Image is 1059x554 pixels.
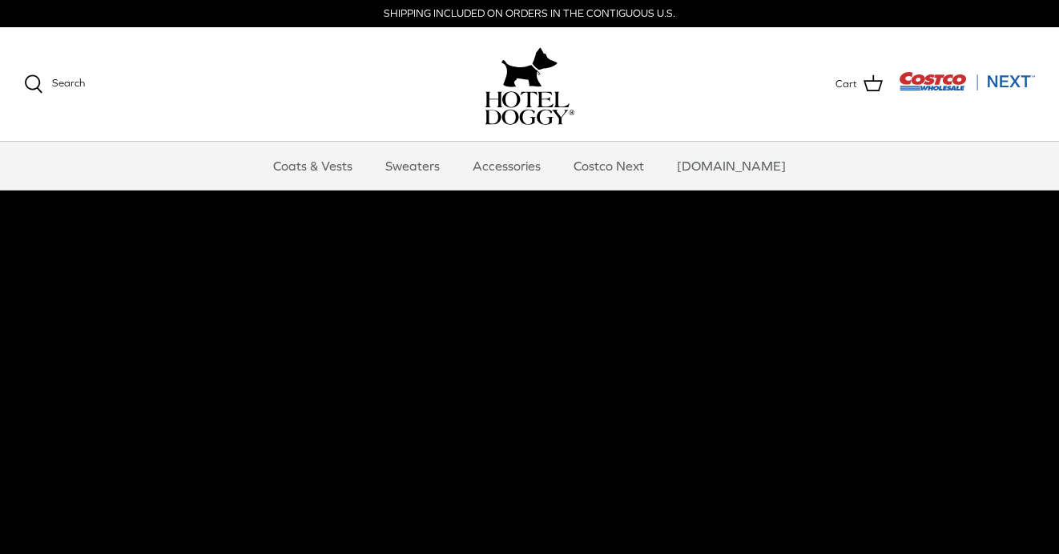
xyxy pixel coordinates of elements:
img: Costco Next [899,71,1035,91]
img: hoteldoggy.com [501,43,558,91]
a: Coats & Vests [259,142,367,190]
a: [DOMAIN_NAME] [662,142,800,190]
a: Cart [836,74,883,94]
a: Accessories [458,142,555,190]
img: hoteldoggycom [485,91,574,125]
span: Search [52,77,85,89]
a: Sweaters [371,142,454,190]
a: Visit Costco Next [899,82,1035,94]
a: hoteldoggy.com hoteldoggycom [485,43,574,125]
a: Costco Next [559,142,658,190]
a: Search [24,74,85,94]
span: Cart [836,76,857,93]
